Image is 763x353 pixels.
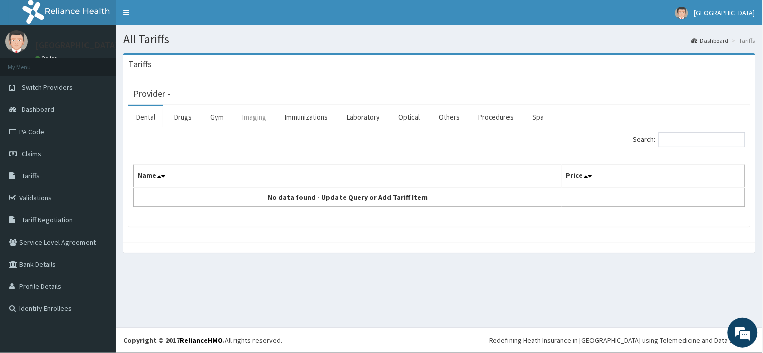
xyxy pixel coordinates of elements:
a: RelianceHMO [180,336,223,345]
a: Optical [390,106,428,128]
a: Others [431,106,468,128]
a: Imaging [234,106,274,128]
th: Price [562,165,745,188]
input: Search: [659,132,745,147]
p: [GEOGRAPHIC_DATA] [35,41,118,50]
img: User Image [675,7,688,19]
label: Search: [633,132,745,147]
a: Immunizations [277,106,336,128]
th: Name [134,165,562,188]
a: Dental [128,106,163,128]
span: Dashboard [22,105,54,114]
span: Claims [22,149,41,158]
img: User Image [5,30,28,53]
h3: Provider - [133,89,171,98]
span: [GEOGRAPHIC_DATA] [694,8,755,17]
a: Laboratory [338,106,388,128]
a: Online [35,55,59,62]
h1: All Tariffs [123,33,755,46]
span: Tariffs [22,171,40,180]
span: Tariff Negotiation [22,215,73,224]
li: Tariffs [730,36,755,45]
h3: Tariffs [128,60,152,69]
a: Spa [525,106,552,128]
footer: All rights reserved. [116,327,763,353]
span: Switch Providers [22,83,73,92]
strong: Copyright © 2017 . [123,336,225,345]
a: Dashboard [692,36,729,45]
td: No data found - Update Query or Add Tariff Item [134,188,562,207]
a: Gym [202,106,232,128]
a: Drugs [166,106,200,128]
a: Procedures [470,106,522,128]
div: Redefining Heath Insurance in [GEOGRAPHIC_DATA] using Telemedicine and Data Science! [489,335,755,345]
